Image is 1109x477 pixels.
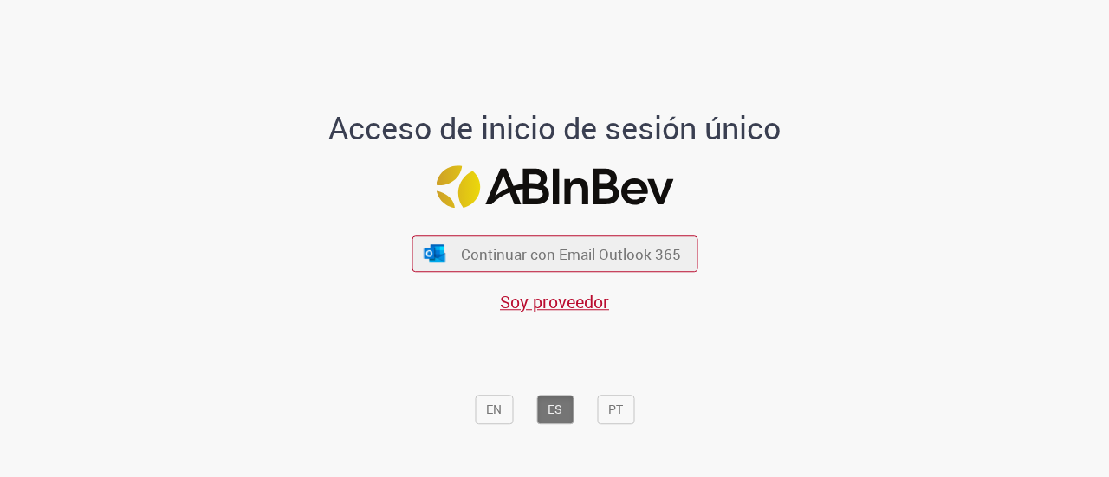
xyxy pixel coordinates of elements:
[315,111,795,145] h1: Acceso de inicio de sesión único
[597,395,634,424] button: PT
[500,290,609,313] a: Soy proveedor
[423,244,447,262] img: ícone Azure/Microsoft 360
[461,244,681,264] span: Continuar con Email Outlook 365
[436,165,673,208] img: Logo ABInBev
[412,236,697,272] button: ícone Azure/Microsoft 360 Continuar con Email Outlook 365
[536,395,574,424] button: ES
[475,395,513,424] button: EN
